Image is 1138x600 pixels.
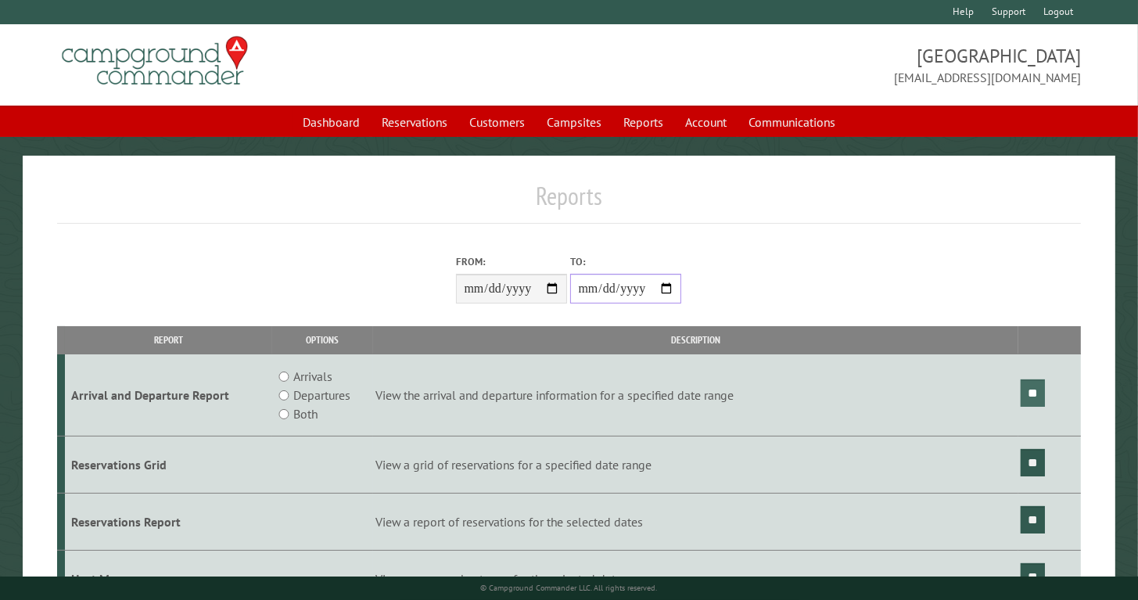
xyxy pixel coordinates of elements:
img: Campground Commander [57,31,253,92]
span: [GEOGRAPHIC_DATA] [EMAIL_ADDRESS][DOMAIN_NAME] [569,43,1082,87]
th: Options [272,326,373,354]
th: Description [373,326,1019,354]
a: Customers [460,107,534,137]
td: Reservations Grid [65,437,272,494]
td: Reservations Report [65,493,272,550]
a: Account [676,107,736,137]
td: View a grid of reservations for a specified date range [373,437,1019,494]
small: © Campground Commander LLC. All rights reserved. [480,583,657,593]
h1: Reports [57,181,1082,224]
td: View a report of reservations for the selected dates [373,493,1019,550]
a: Campsites [537,107,611,137]
label: From: [456,254,567,269]
label: Arrivals [293,367,332,386]
td: View the arrival and departure information for a specified date range [373,354,1019,437]
label: Both [293,404,318,423]
a: Communications [739,107,845,137]
label: To: [570,254,681,269]
a: Reservations [372,107,457,137]
a: Reports [614,107,673,137]
label: Departures [293,386,350,404]
th: Report [65,326,272,354]
a: Dashboard [293,107,369,137]
td: Arrival and Departure Report [65,354,272,437]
